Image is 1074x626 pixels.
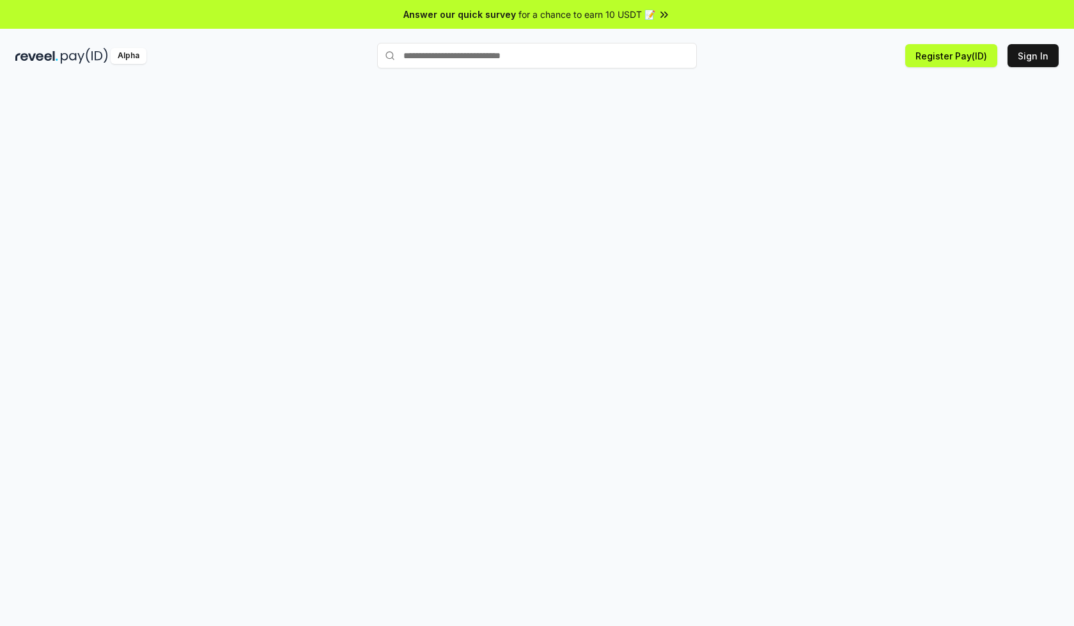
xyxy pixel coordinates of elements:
[905,44,997,67] button: Register Pay(ID)
[518,8,655,21] span: for a chance to earn 10 USDT 📝
[403,8,516,21] span: Answer our quick survey
[15,48,58,64] img: reveel_dark
[1008,44,1059,67] button: Sign In
[111,48,146,64] div: Alpha
[61,48,108,64] img: pay_id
